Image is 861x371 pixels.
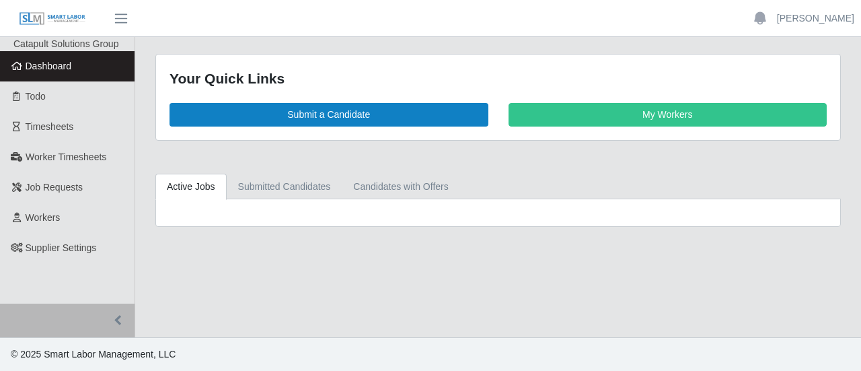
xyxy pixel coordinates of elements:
a: Submitted Candidates [227,174,342,200]
a: Submit a Candidate [170,103,488,127]
a: Active Jobs [155,174,227,200]
a: My Workers [509,103,827,127]
img: SLM Logo [19,11,86,26]
span: © 2025 Smart Labor Management, LLC [11,349,176,360]
span: Worker Timesheets [26,151,106,162]
a: Candidates with Offers [342,174,459,200]
div: Your Quick Links [170,68,827,90]
a: [PERSON_NAME] [777,11,854,26]
span: Job Requests [26,182,83,193]
span: Todo [26,91,46,102]
span: Dashboard [26,61,72,71]
span: Timesheets [26,121,74,132]
span: Catapult Solutions Group [13,38,118,49]
span: Supplier Settings [26,242,97,253]
span: Workers [26,212,61,223]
